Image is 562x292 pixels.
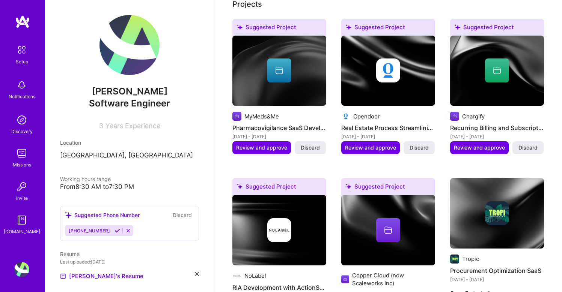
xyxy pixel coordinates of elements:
i: icon SuggestedTeams [455,24,460,30]
img: cover [450,36,544,106]
span: Review and approve [236,144,287,151]
div: Tropic [462,255,479,263]
span: Discard [301,144,320,151]
div: Missions [13,161,31,169]
span: 3 [99,122,103,130]
button: Discard [404,141,435,154]
div: Setup [16,58,28,66]
h4: Real Estate Process Streamlining [341,123,435,133]
i: icon SuggestedTeams [346,184,351,189]
div: Copper Cloud (now Scaleworks Inc) [352,271,435,287]
div: [DATE] - [DATE] [450,133,544,141]
div: Suggested Project [232,19,326,39]
div: Chargify [462,112,485,120]
img: Invite [14,179,29,194]
h4: Procurement Optimization SaaS [450,266,544,276]
img: Company logo [232,271,241,280]
span: Years Experience [105,122,160,130]
i: Reject [125,228,131,234]
button: Discard [512,141,544,154]
div: Discovery [11,127,33,135]
img: Company logo [376,58,400,82]
img: Company logo [341,275,349,284]
p: [GEOGRAPHIC_DATA], [GEOGRAPHIC_DATA] [60,151,199,160]
div: MyMeds&Me [244,112,279,120]
div: Last uploaded: [DATE] [60,258,199,266]
img: Resume [60,273,66,279]
div: Location [60,139,199,147]
img: Company logo [232,112,241,121]
img: User Avatar [14,262,29,277]
i: Accept [115,228,120,234]
img: Company logo [450,112,459,121]
img: logo [15,15,30,28]
div: NoLabel [244,272,266,280]
img: Company logo [267,218,291,242]
div: Suggested Project [341,178,435,198]
button: Discard [170,211,194,219]
img: Company logo [485,201,509,225]
div: [DATE] - [DATE] [232,133,326,141]
a: User Avatar [12,262,31,277]
img: cover [232,195,326,265]
span: [PHONE_NUMBER] [69,228,110,234]
div: Suggested Project [232,178,326,198]
div: [DATE] - [DATE] [450,276,544,283]
div: Suggested Phone Number [65,211,140,219]
span: [PERSON_NAME] [60,86,199,97]
div: Suggested Project [341,19,435,39]
img: bell [14,78,29,93]
div: [DATE] - [DATE] [341,133,435,141]
i: icon Close [195,272,199,276]
img: User Avatar [99,15,160,75]
img: teamwork [14,146,29,161]
img: cover [341,195,435,265]
span: Software Engineer [89,98,170,109]
span: Resume [60,251,80,257]
span: Review and approve [345,144,396,151]
button: Review and approve [450,141,509,154]
button: Discard [295,141,326,154]
button: Review and approve [341,141,400,154]
div: [DOMAIN_NAME] [4,228,40,235]
span: Working hours range [60,176,111,182]
i: icon SuggestedTeams [346,24,351,30]
span: Discard [518,144,538,151]
span: Discard [410,144,429,151]
img: guide book [14,213,29,228]
span: Review and approve [454,144,505,151]
i: icon SuggestedTeams [65,212,71,218]
i: icon SuggestedTeams [237,24,243,30]
img: cover [232,36,326,106]
div: Notifications [9,93,35,100]
h4: Pharmacovigilance SaaS Development [232,123,326,133]
i: icon SuggestedTeams [237,184,243,189]
img: cover [341,36,435,106]
img: Company logo [450,255,459,264]
div: From 8:30 AM to 7:30 PM [60,183,199,191]
div: Opendoor [353,112,380,120]
a: [PERSON_NAME]'s Resume [60,272,143,281]
div: Suggested Project [450,19,544,39]
img: cover [450,178,544,249]
img: setup [14,42,30,58]
img: Company logo [341,112,350,121]
div: Invite [16,194,28,202]
img: discovery [14,112,29,127]
button: Review and approve [232,141,291,154]
h4: Recurring Billing and Subscription Management [450,123,544,133]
